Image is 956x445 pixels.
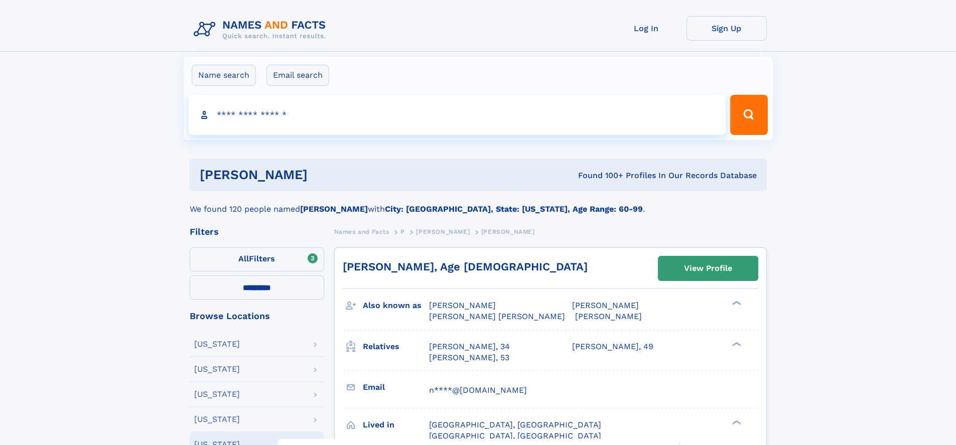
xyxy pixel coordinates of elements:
[190,191,767,215] div: We found 120 people named with .
[363,338,429,355] h3: Relatives
[443,170,757,181] div: Found 100+ Profiles In Our Records Database
[481,228,535,235] span: [PERSON_NAME]
[190,227,324,236] div: Filters
[416,225,470,238] a: [PERSON_NAME]
[343,260,588,273] a: [PERSON_NAME], Age [DEMOGRAPHIC_DATA]
[687,16,767,41] a: Sign Up
[572,301,639,310] span: [PERSON_NAME]
[730,95,767,135] button: Search Button
[684,257,732,280] div: View Profile
[189,95,726,135] input: search input
[266,65,329,86] label: Email search
[658,256,758,280] a: View Profile
[429,352,509,363] a: [PERSON_NAME], 53
[385,204,643,214] b: City: [GEOGRAPHIC_DATA], State: [US_STATE], Age Range: 60-99
[575,312,642,321] span: [PERSON_NAME]
[363,416,429,433] h3: Lived in
[572,341,653,352] a: [PERSON_NAME], 49
[400,228,405,235] span: P
[194,340,240,348] div: [US_STATE]
[730,341,742,347] div: ❯
[429,312,565,321] span: [PERSON_NAME] [PERSON_NAME]
[730,419,742,425] div: ❯
[190,312,324,321] div: Browse Locations
[334,225,389,238] a: Names and Facts
[300,204,368,214] b: [PERSON_NAME]
[194,415,240,423] div: [US_STATE]
[429,341,510,352] a: [PERSON_NAME], 34
[190,247,324,271] label: Filters
[429,431,601,440] span: [GEOGRAPHIC_DATA], [GEOGRAPHIC_DATA]
[400,225,405,238] a: P
[363,297,429,314] h3: Also known as
[429,301,496,310] span: [PERSON_NAME]
[194,390,240,398] div: [US_STATE]
[194,365,240,373] div: [US_STATE]
[238,254,249,263] span: All
[200,169,443,181] h1: [PERSON_NAME]
[606,16,687,41] a: Log In
[429,420,601,429] span: [GEOGRAPHIC_DATA], [GEOGRAPHIC_DATA]
[730,300,742,307] div: ❯
[363,379,429,396] h3: Email
[192,65,256,86] label: Name search
[190,16,334,43] img: Logo Names and Facts
[416,228,470,235] span: [PERSON_NAME]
